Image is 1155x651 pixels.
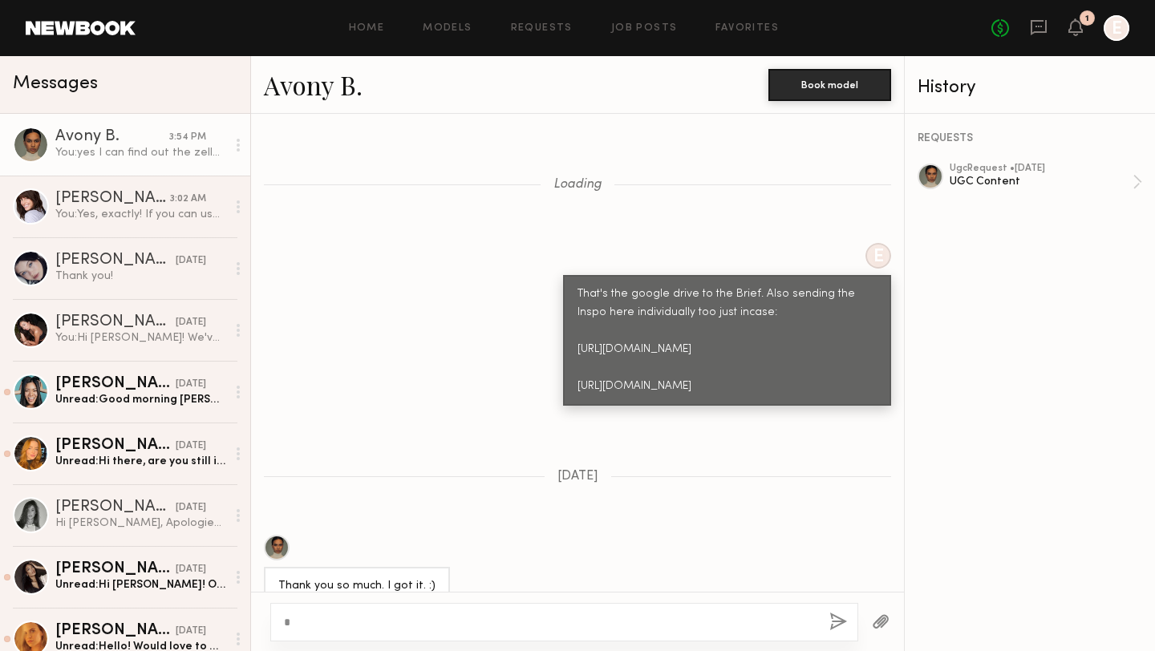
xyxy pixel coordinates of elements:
div: [DATE] [176,500,206,516]
a: ugcRequest •[DATE]UGC Content [950,164,1142,200]
a: Requests [511,23,573,34]
div: [DATE] [176,439,206,454]
button: Book model [768,69,891,101]
div: [PERSON_NAME] [55,438,176,454]
a: E [1104,15,1129,41]
div: You: Yes, exactly! If you can use the two example links as reference. No voice over but can be mo... [55,207,226,222]
div: [PERSON_NAME] [55,623,176,639]
div: UGC Content [950,174,1133,189]
div: 3:54 PM [169,130,206,145]
div: [PERSON_NAME] [55,376,176,392]
div: [PERSON_NAME] [55,561,176,577]
div: [DATE] [176,624,206,639]
a: Avony B. [264,67,363,102]
div: [DATE] [176,253,206,269]
div: [DATE] [176,377,206,392]
div: Unread: Hi [PERSON_NAME]! Omg, thank you so much for reaching out, I absolutely love Skin Gym and... [55,577,226,592]
span: Loading [553,178,602,192]
div: Avony B. [55,129,169,145]
div: [DATE] [176,315,206,330]
span: [DATE] [557,470,598,483]
div: [PERSON_NAME] [55,499,176,516]
div: You: yes I can find out the zelle info from accounting and give it to you [DATE] if that works? [55,145,226,160]
a: Book model [768,77,891,91]
div: You: Hi [PERSON_NAME]! We've been trying to reach out. Please let us know if you're still interested [55,330,226,346]
div: [PERSON_NAME] [55,253,176,269]
div: Thank you! [55,269,226,284]
div: [PERSON_NAME] [55,191,170,207]
div: 3:02 AM [170,192,206,207]
a: Favorites [715,23,779,34]
div: ugc Request • [DATE] [950,164,1133,174]
div: [PERSON_NAME] [55,314,176,330]
div: Thank you so much. I got it. :) [278,577,436,596]
a: Job Posts [611,23,678,34]
div: Unread: Hi there, are you still interested? Please reach out to my email for a faster response: c... [55,454,226,469]
div: [DATE] [176,562,206,577]
div: Unread: Good morning [PERSON_NAME], Hope you had a wonderful weekend! I just wanted to check-in a... [55,392,226,407]
a: Home [349,23,385,34]
div: REQUESTS [918,133,1142,144]
div: That's the google drive to the Brief. Also sending the Inspo here individually too just incase: [... [577,285,877,396]
div: Hi [PERSON_NAME], Apologies I’m just barely seeing your message now! I’ll link my UGC portfolio f... [55,516,226,531]
div: 1 [1085,14,1089,23]
a: Models [423,23,472,34]
span: Messages [13,75,98,93]
div: History [918,79,1142,97]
